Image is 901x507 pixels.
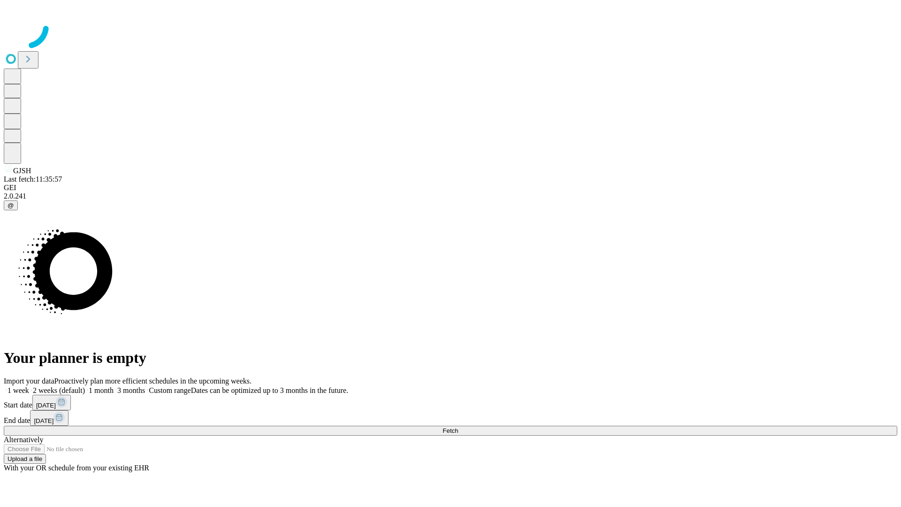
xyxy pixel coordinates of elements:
[4,200,18,210] button: @
[4,377,54,385] span: Import your data
[89,386,114,394] span: 1 month
[8,386,29,394] span: 1 week
[4,192,897,200] div: 2.0.241
[4,464,149,472] span: With your OR schedule from your existing EHR
[30,410,69,426] button: [DATE]
[32,395,71,410] button: [DATE]
[4,395,897,410] div: Start date
[149,386,191,394] span: Custom range
[13,167,31,175] span: GJSH
[443,427,458,434] span: Fetch
[4,410,897,426] div: End date
[4,454,46,464] button: Upload a file
[8,202,14,209] span: @
[34,417,53,424] span: [DATE]
[4,426,897,436] button: Fetch
[4,349,897,367] h1: Your planner is empty
[54,377,252,385] span: Proactively plan more efficient schedules in the upcoming weeks.
[36,402,56,409] span: [DATE]
[4,436,43,444] span: Alternatively
[117,386,145,394] span: 3 months
[4,175,62,183] span: Last fetch: 11:35:57
[33,386,85,394] span: 2 weeks (default)
[191,386,348,394] span: Dates can be optimized up to 3 months in the future.
[4,184,897,192] div: GEI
